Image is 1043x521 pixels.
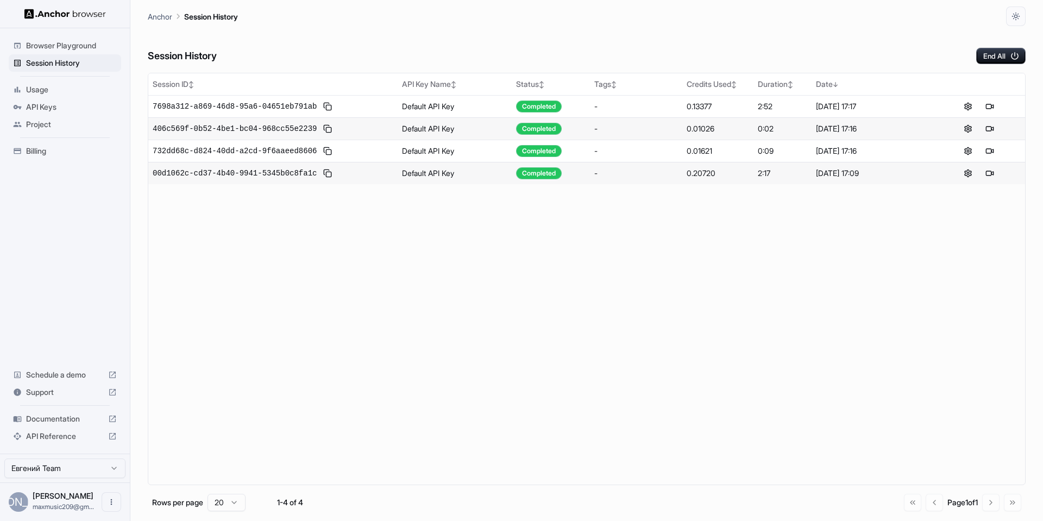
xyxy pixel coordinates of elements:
img: Anchor Logo [24,9,106,19]
div: Browser Playground [9,37,121,54]
div: Completed [516,101,562,112]
div: 0.01621 [687,146,749,156]
button: Open menu [102,492,121,512]
span: API Keys [26,102,117,112]
span: maxmusic209@gmail.com [33,503,94,511]
div: Date [816,79,928,90]
div: Tags [594,79,678,90]
span: Schedule a demo [26,369,104,380]
span: 00d1062c-cd37-4b40-9941-5345b0c8fa1c [153,168,317,179]
span: Browser Playground [26,40,117,51]
div: Status [516,79,586,90]
div: 2:17 [758,168,807,179]
span: Евгений [33,491,93,500]
div: Usage [9,81,121,98]
div: 1-4 of 4 [263,497,317,508]
td: Default API Key [398,95,512,117]
span: ↕ [451,80,456,89]
div: [PERSON_NAME] [9,492,28,512]
p: Rows per page [152,497,203,508]
div: Completed [516,167,562,179]
td: Default API Key [398,117,512,140]
div: - [594,123,678,134]
div: Support [9,384,121,401]
span: ↕ [731,80,737,89]
span: 732dd68c-d824-40dd-a2cd-9f6aaeed8606 [153,146,317,156]
p: Anchor [148,11,172,22]
span: Support [26,387,104,398]
div: Billing [9,142,121,160]
div: - [594,168,678,179]
div: API Key Name [402,79,507,90]
div: 2:52 [758,101,807,112]
div: [DATE] 17:16 [816,123,928,134]
span: Billing [26,146,117,156]
button: End All [976,48,1026,64]
span: ↕ [189,80,194,89]
div: - [594,146,678,156]
nav: breadcrumb [148,10,238,22]
h6: Session History [148,48,217,64]
div: 0.13377 [687,101,749,112]
div: 0:09 [758,146,807,156]
span: ↕ [611,80,617,89]
div: API Keys [9,98,121,116]
div: Project [9,116,121,133]
div: Completed [516,123,562,135]
span: ↓ [833,80,838,89]
div: 0.01026 [687,123,749,134]
span: 7698a312-a869-46d8-95a6-04651eb791ab [153,101,317,112]
div: Schedule a demo [9,366,121,384]
span: Project [26,119,117,130]
span: Usage [26,84,117,95]
div: Credits Used [687,79,749,90]
span: API Reference [26,431,104,442]
div: [DATE] 17:16 [816,146,928,156]
span: Session History [26,58,117,68]
div: - [594,101,678,112]
div: 0.20720 [687,168,749,179]
div: Session History [9,54,121,72]
td: Default API Key [398,162,512,184]
div: Duration [758,79,807,90]
span: ↕ [788,80,793,89]
div: 0:02 [758,123,807,134]
div: API Reference [9,428,121,445]
span: 406c569f-0b52-4be1-bc04-968cc55e2239 [153,123,317,134]
p: Session History [184,11,238,22]
div: Session ID [153,79,393,90]
div: [DATE] 17:09 [816,168,928,179]
span: Documentation [26,413,104,424]
span: ↕ [539,80,544,89]
div: Page 1 of 1 [947,497,978,508]
div: Documentation [9,410,121,428]
td: Default API Key [398,140,512,162]
div: [DATE] 17:17 [816,101,928,112]
div: Completed [516,145,562,157]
